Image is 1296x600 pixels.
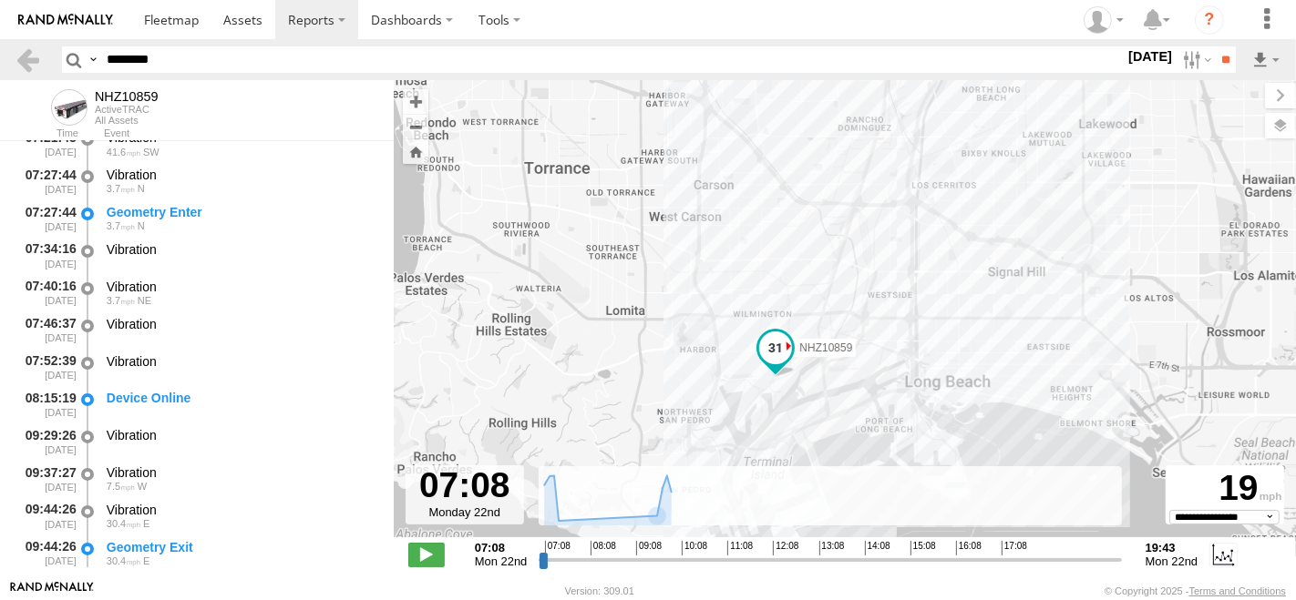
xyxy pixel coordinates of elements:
span: 15:08 [910,541,936,555]
span: 41.6 [107,147,140,158]
div: Vibration [107,353,376,370]
div: 09:37:27 [DATE] [15,462,78,495]
span: Heading: 86 [143,518,149,529]
span: 17:08 [1002,541,1027,555]
label: Search Filter Options [1176,46,1215,73]
div: 07:40:16 [DATE] [15,276,78,310]
span: 09:08 [636,541,662,555]
strong: 19:43 [1146,541,1198,554]
span: Heading: 86 [143,555,149,566]
div: 07:46:37 [DATE] [15,313,78,347]
div: 07:21:43 [DATE] [15,127,78,161]
span: 12:08 [773,541,798,555]
span: 16:08 [956,541,982,555]
div: All Assets [95,115,159,126]
span: Heading: 265 [138,481,147,492]
div: Vibration [107,167,376,183]
span: 11:08 [727,541,753,555]
span: 30.4 [107,555,140,566]
span: Heading: 223 [143,147,159,158]
span: 3.7 [107,295,135,306]
span: Heading: 15 [138,220,145,231]
div: Vibration [107,502,376,518]
span: NHZ10859 [799,341,852,354]
a: Back to previous Page [15,46,41,73]
a: Visit our Website [10,582,94,600]
span: Mon 22nd Sep 2025 [475,554,528,568]
div: Time [15,129,78,138]
div: Vibration [107,316,376,332]
span: Heading: 65 [138,295,151,306]
label: [DATE] [1125,46,1176,66]
div: ActiveTRAC [95,104,159,115]
div: Event [104,129,394,138]
div: Vibration [107,464,376,481]
div: 07:27:44 [DATE] [15,164,78,198]
div: 09:29:26 [DATE] [15,424,78,458]
span: 13:08 [819,541,845,555]
label: Search Query [86,46,100,73]
div: Geometry Enter [107,204,376,220]
div: 07:52:39 [DATE] [15,351,78,384]
div: NHZ10859 - View Asset History [95,89,159,104]
div: Version: 309.01 [565,585,634,596]
div: 19 [1168,468,1281,510]
div: 07:27:44 [DATE] [15,201,78,235]
span: Mon 22nd Sep 2025 [1146,554,1198,568]
button: Zoom in [403,89,428,114]
div: Vibration [107,427,376,443]
span: 3.7 [107,183,135,194]
i: ? [1195,5,1224,35]
span: 10:08 [682,541,707,555]
span: 30.4 [107,518,140,529]
div: Device Online [107,390,376,406]
span: 7.5 [107,481,135,492]
button: Zoom out [403,114,428,139]
div: 09:44:26 [DATE] [15,536,78,570]
div: 09:44:26 [DATE] [15,499,78,533]
button: Zoom Home [403,139,428,164]
a: Terms and Conditions [1189,585,1286,596]
span: 14:08 [865,541,890,555]
span: 07:08 [545,541,571,555]
div: © Copyright 2025 - [1105,585,1286,596]
div: 07:34:16 [DATE] [15,239,78,272]
span: 08:08 [591,541,616,555]
span: Heading: 15 [138,183,145,194]
label: Play/Stop [408,543,445,566]
div: 08:15:19 [DATE] [15,388,78,422]
span: 3.7 [107,220,135,231]
div: Vibration [107,279,376,295]
label: Export results as... [1250,46,1281,73]
strong: 07:08 [475,541,528,554]
div: Zulema McIntosch [1077,6,1130,34]
div: Vibration [107,241,376,258]
img: rand-logo.svg [18,14,113,26]
div: Geometry Exit [107,539,376,555]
